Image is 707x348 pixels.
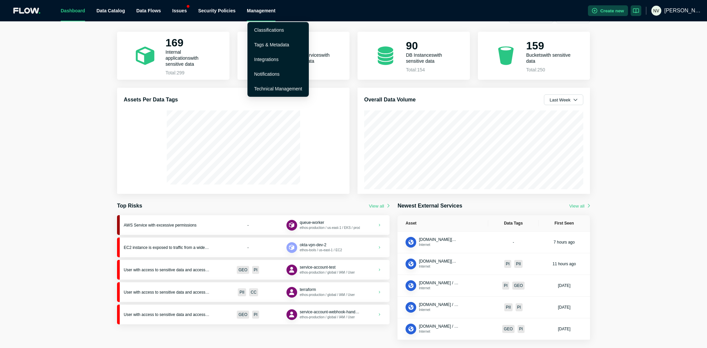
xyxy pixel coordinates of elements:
[526,39,574,52] h2: 159
[286,220,297,231] button: Application
[117,260,390,280] a: User with access to sensitive data and access key that was not rotated for a long timeGEOPIIdenti...
[419,243,430,247] span: Internet
[254,42,289,47] a: Tags & Metadata
[198,8,235,13] a: Security Policies
[117,215,390,235] a: AWS Service with excessive permissions-Applicationqueue-workerethos-production / us-east-1 / EKS ...
[215,223,281,228] div: -
[165,70,213,75] p: Total: 299
[553,261,576,267] div: 11 hours ago
[504,260,511,268] div: PI
[124,268,210,272] div: User with access to sensitive data and access key that was not rotated for a long time
[544,94,583,105] button: Last Week
[539,215,590,232] th: First Seen
[96,8,125,13] a: Data Catalog
[249,288,258,296] div: CC
[117,305,390,324] a: User with access to sensitive data and access key that was not rotated for a long timeGEOPIIdenti...
[289,267,294,273] img: Identity
[554,240,575,245] div: 7 hours ago
[124,96,178,104] h3: Assets Per Data Tags
[237,266,249,274] div: GEO
[252,311,259,319] div: PI
[408,304,415,311] img: ApiEndpoint
[406,302,459,313] div: ApiEndpoint[DOMAIN_NAME] / POST /api/json/emailInternet
[300,309,360,315] button: service-account-webhook-handler
[61,8,85,13] a: Dashboard
[406,237,416,248] button: ApiEndpoint
[286,309,360,320] div: Identityservice-account-webhook-handlerethos-production / global / IAM / User
[286,287,297,298] button: Identity
[300,248,342,252] span: ethos-tools / us-east-1 / EC2
[419,237,459,242] button: [DOMAIN_NAME][DATE] / POST /reviewInput.php
[419,302,492,307] span: [DOMAIN_NAME] / POST /api/json/email
[496,240,530,245] div: -
[237,32,350,80] a: 62External serviceswith sensitive dataTotal:190
[124,223,210,228] div: AWS Service with excessive permissions
[136,8,161,13] span: Data Flows
[300,287,316,292] button: terraform
[516,303,523,311] div: PI
[117,202,142,210] h3: Top Risks
[252,266,259,274] div: PI
[419,259,498,264] span: [DOMAIN_NAME][DATE] / GET /api/v1/pods
[512,282,525,290] div: GEO
[558,283,571,288] div: [DATE]
[288,222,295,229] img: Application
[558,305,571,310] div: [DATE]
[288,244,295,251] img: Application
[526,67,574,72] p: Total: 250
[419,265,430,268] span: Internet
[254,27,284,33] a: Classifications
[289,289,294,295] img: Identity
[300,293,355,297] span: ethos-production / global / IAM / User
[117,32,229,80] a: 169Internal applicationswith sensitive dataTotal:299
[300,220,324,225] button: queue-worker
[406,52,454,64] p: DB Instances with sensitive data
[514,260,523,268] div: PII
[300,310,360,314] span: service-account-webhook-handler
[300,243,326,247] span: okta-vpn-dev-2
[406,324,416,334] button: ApiEndpoint
[419,286,430,290] span: Internet
[406,259,416,269] button: ApiEndpoint
[406,280,416,291] button: ApiEndpoint
[300,242,326,248] button: okta-vpn-dev-2
[254,86,302,91] a: Technical Management
[286,265,297,275] button: Identity
[124,290,210,295] div: User with access to sensitive data and access key that was not rotated for a long time
[419,308,430,312] span: Internet
[406,237,459,248] div: ApiEndpoint[DOMAIN_NAME][DATE] / POST /reviewInput.phpInternet
[124,245,210,250] div: EC2 instance is exposed to traffic from a wide range of Internet addresses
[364,96,416,104] h3: Overall Data Volume
[286,220,360,231] div: Applicationqueue-workerethos-production / us-east-1 / EKS / production / default
[569,204,590,209] a: View all
[478,32,590,80] a: 159Bucketswith sensitive dataTotal:250
[408,239,415,246] img: ApiEndpoint
[398,215,488,232] th: Asset
[419,237,508,242] span: [DOMAIN_NAME][DATE] / POST /reviewInput.php
[419,259,459,264] button: [DOMAIN_NAME][DATE] / GET /api/v1/pods
[286,242,342,253] div: Applicationokta-vpn-dev-2ethos-tools / us-east-1 / EC2
[408,261,415,268] img: ApiEndpoint
[286,242,297,253] button: Application
[254,71,279,77] a: Notifications
[289,312,294,317] img: Identity
[369,204,390,209] a: View all
[419,330,430,333] span: Internet
[300,315,355,319] span: ethos-production / global / IAM / User
[408,326,415,333] img: ApiEndpoint
[286,67,334,72] p: Total: 190
[286,309,297,320] button: Identity
[300,265,335,270] span: service-account-test
[588,5,628,16] button: Create new
[406,259,459,269] div: ApiEndpoint[DOMAIN_NAME][DATE] / GET /api/v1/podsInternet
[419,302,459,307] button: [DOMAIN_NAME] / POST /api/json/email
[286,52,334,64] p: External services with sensitive data
[488,215,538,232] th: Data Tags
[406,67,454,72] p: Total: 154
[526,52,574,64] p: Buckets with sensitive data
[504,303,513,311] div: PII
[358,32,470,80] a: 90DB Instanceswith sensitive dataTotal:154
[502,325,515,333] div: GEO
